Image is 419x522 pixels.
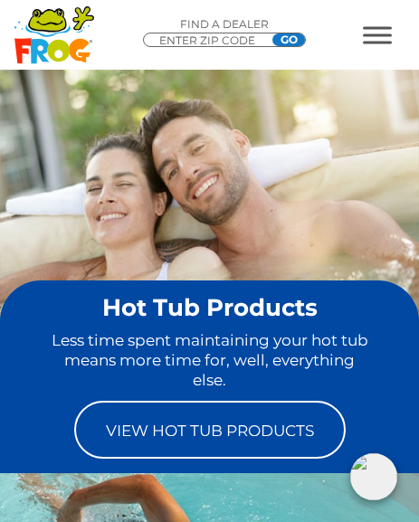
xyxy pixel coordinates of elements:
[157,33,266,48] input: Zip Code Form
[49,330,370,390] p: Less time spent maintaining your hot tub means more time for, well, everything else.
[272,33,305,46] input: GO
[143,16,306,33] p: Find A Dealer
[49,295,370,321] h2: Hot Tub Products
[363,26,392,43] button: MENU
[74,401,346,459] a: View Hot Tub Products
[350,453,397,500] img: openIcon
